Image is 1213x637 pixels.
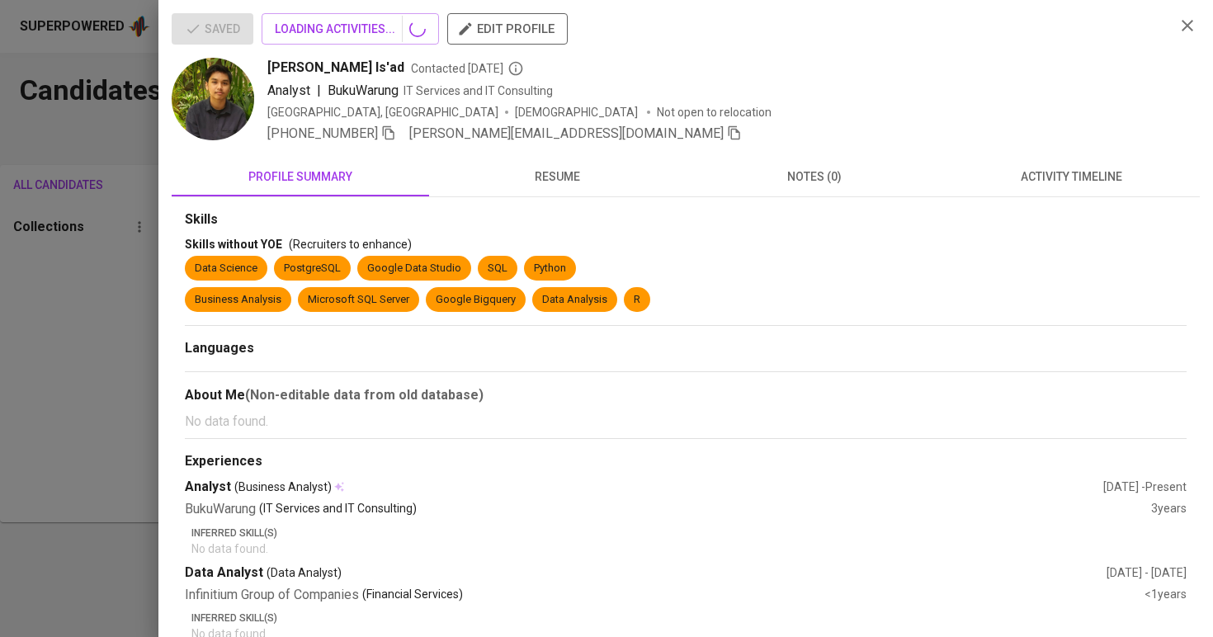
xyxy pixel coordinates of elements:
div: Google Data Studio [367,261,461,276]
div: Infinitium Group of Companies [185,586,1145,605]
p: Inferred Skill(s) [191,526,1187,540]
div: SQL [488,261,507,276]
span: (Data Analyst) [267,564,342,581]
div: PostgreSQL [284,261,341,276]
p: (Financial Services) [362,586,463,605]
span: [DEMOGRAPHIC_DATA] [515,104,640,120]
span: resume [439,167,677,187]
p: No data found. [185,412,1187,432]
span: IT Services and IT Consulting [404,84,553,97]
div: Skills [185,210,1187,229]
div: [GEOGRAPHIC_DATA], [GEOGRAPHIC_DATA] [267,104,498,120]
div: R [634,292,640,308]
div: Experiences [185,452,1187,471]
p: (IT Services and IT Consulting) [259,500,417,519]
a: edit profile [447,21,568,35]
div: Data Analysis [542,292,607,308]
span: BukuWarung [328,83,399,98]
div: Microsoft SQL Server [308,292,409,308]
p: No data found. [191,540,1187,557]
span: Skills without YOE [185,238,282,251]
img: 525fee18a696bcebaf5742953d766f44.jpg [172,58,254,140]
div: Languages [185,339,1187,358]
span: | [317,81,321,101]
div: [DATE] - [DATE] [1107,564,1187,581]
div: BukuWarung [185,500,1151,519]
div: Python [534,261,566,276]
span: notes (0) [696,167,933,187]
span: [PERSON_NAME] Is'ad [267,58,404,78]
span: activity timeline [953,167,1191,187]
span: [PHONE_NUMBER] [267,125,378,141]
span: LOADING ACTIVITIES... [275,19,426,40]
p: Inferred Skill(s) [191,611,1187,625]
span: Analyst [267,83,310,98]
p: Not open to relocation [657,104,772,120]
span: Contacted [DATE] [411,60,524,77]
div: Analyst [185,478,1103,497]
div: Data Science [195,261,257,276]
div: <1 years [1145,586,1187,605]
div: 3 years [1151,500,1187,519]
svg: By Batam recruiter [507,60,524,77]
div: Google Bigquery [436,292,516,308]
button: edit profile [447,13,568,45]
span: edit profile [460,18,555,40]
span: (Recruiters to enhance) [289,238,412,251]
span: profile summary [182,167,419,187]
div: Data Analyst [185,564,1107,583]
div: About Me [185,385,1187,405]
button: LOADING ACTIVITIES... [262,13,439,45]
div: Business Analysis [195,292,281,308]
span: [PERSON_NAME][EMAIL_ADDRESS][DOMAIN_NAME] [409,125,724,141]
b: (Non-editable data from old database) [245,387,484,403]
div: [DATE] - Present [1103,479,1187,495]
span: (Business Analyst) [234,479,332,495]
